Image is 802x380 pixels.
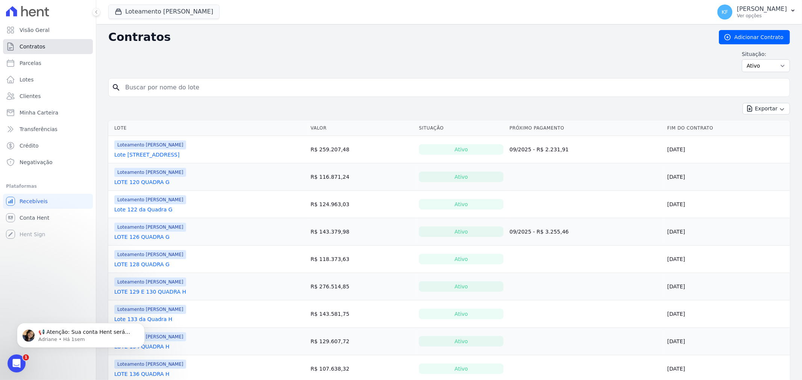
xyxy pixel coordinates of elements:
a: 09/2025 - R$ 2.231,91 [509,146,569,152]
span: Clientes [20,92,41,100]
a: Recebíveis [3,194,93,209]
div: Ativo [419,281,503,292]
span: Loteamento [PERSON_NAME] [114,305,186,314]
div: Ativo [419,309,503,319]
a: Negativação [3,155,93,170]
td: [DATE] [664,300,790,328]
div: Plataformas [6,182,90,191]
a: LOTE 128 QUADRA G [114,261,170,268]
span: Loteamento [PERSON_NAME] [114,277,186,287]
span: Loteamento [PERSON_NAME] [114,195,186,204]
a: Transferências [3,122,93,137]
td: [DATE] [664,191,790,218]
a: 09/2025 - R$ 3.255,46 [509,229,569,235]
p: Ver opções [737,13,787,19]
span: Contratos [20,43,45,50]
div: Ativo [419,363,503,374]
span: Crédito [20,142,39,149]
a: Adicionar Contrato [719,30,790,44]
div: Ativo [419,172,503,182]
th: Fim do Contrato [664,121,790,136]
td: [DATE] [664,273,790,300]
a: LOTE 120 QUADRA G [114,178,170,186]
span: Lotes [20,76,34,83]
a: Crédito [3,138,93,153]
span: Loteamento [PERSON_NAME] [114,360,186,369]
td: [DATE] [664,136,790,163]
span: Minha Carteira [20,109,58,116]
td: R$ 143.379,98 [308,218,416,246]
a: Conta Hent [3,210,93,225]
td: R$ 143.581,75 [308,300,416,328]
label: Situação: [742,50,790,58]
td: [DATE] [664,163,790,191]
div: Ativo [419,336,503,347]
span: Visão Geral [20,26,50,34]
div: Ativo [419,226,503,237]
iframe: Intercom live chat [8,354,26,372]
th: Situação [416,121,506,136]
th: Valor [308,121,416,136]
a: Visão Geral [3,23,93,38]
td: R$ 124.963,03 [308,191,416,218]
span: Parcelas [20,59,41,67]
button: Exportar [743,103,790,115]
span: Loteamento [PERSON_NAME] [114,250,186,259]
a: Parcelas [3,56,93,71]
td: [DATE] [664,246,790,273]
span: 1 [23,354,29,360]
div: Ativo [419,144,503,155]
a: Contratos [3,39,93,54]
i: search [112,83,121,92]
div: Ativo [419,254,503,264]
a: LOTE 129 E 130 QUADRA H [114,288,186,296]
iframe: Intercom notifications mensagem [6,307,156,360]
td: R$ 116.871,24 [308,163,416,191]
p: [PERSON_NAME] [737,5,787,13]
a: Lote [STREET_ADDRESS] [114,151,180,158]
td: R$ 259.207,48 [308,136,416,163]
input: Buscar por nome do lote [121,80,787,95]
a: Clientes [3,89,93,104]
td: R$ 276.514,85 [308,273,416,300]
div: Ativo [419,199,503,210]
span: Recebíveis [20,198,48,205]
th: Próximo Pagamento [506,121,664,136]
span: Loteamento [PERSON_NAME] [114,140,186,149]
span: Negativação [20,158,53,166]
td: [DATE] [664,328,790,355]
th: Lote [108,121,308,136]
h2: Contratos [108,30,707,44]
a: Lotes [3,72,93,87]
a: LOTE 126 QUADRA G [114,233,170,241]
td: R$ 118.373,63 [308,246,416,273]
td: R$ 129.607,72 [308,328,416,355]
td: [DATE] [664,218,790,246]
button: KF [PERSON_NAME] Ver opções [711,2,802,23]
button: Loteamento [PERSON_NAME] [108,5,220,19]
a: Lote 122 da Quadra G [114,206,173,213]
span: Conta Hent [20,214,49,222]
span: Transferências [20,125,58,133]
a: Minha Carteira [3,105,93,120]
span: KF [722,9,728,15]
span: Loteamento [PERSON_NAME] [114,168,186,177]
a: LOTE 136 QUADRA H [114,370,170,378]
span: Loteamento [PERSON_NAME] [114,223,186,232]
